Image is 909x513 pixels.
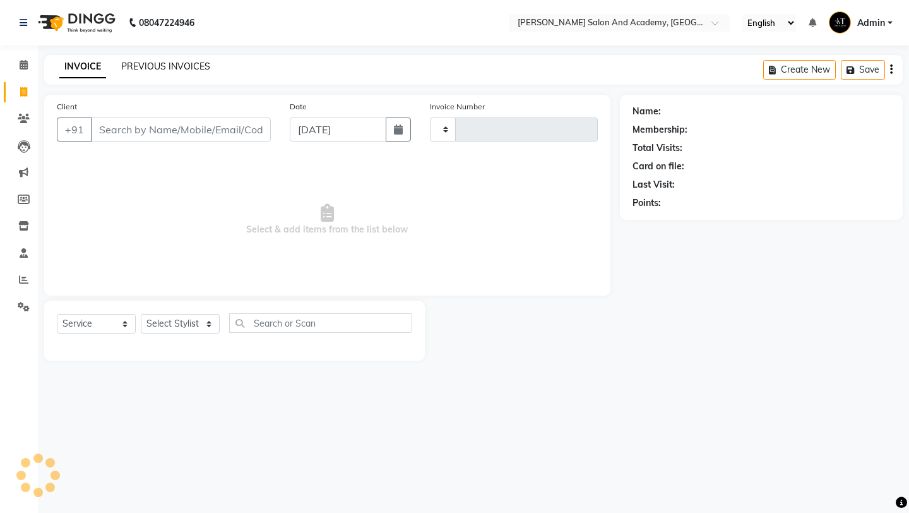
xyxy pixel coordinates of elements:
[91,118,271,142] input: Search by Name/Mobile/Email/Code
[57,118,92,142] button: +91
[763,60,836,80] button: Create New
[633,160,684,173] div: Card on file:
[121,61,210,72] a: PREVIOUS INVOICES
[633,123,687,136] div: Membership:
[857,16,885,30] span: Admin
[139,5,194,40] b: 08047224946
[57,101,77,112] label: Client
[633,105,661,118] div: Name:
[633,142,682,155] div: Total Visits:
[32,5,119,40] img: logo
[633,178,675,191] div: Last Visit:
[841,60,885,80] button: Save
[430,101,485,112] label: Invoice Number
[57,157,598,283] span: Select & add items from the list below
[59,56,106,78] a: INVOICE
[229,313,412,333] input: Search or Scan
[633,196,661,210] div: Points:
[829,11,851,33] img: Admin
[290,101,307,112] label: Date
